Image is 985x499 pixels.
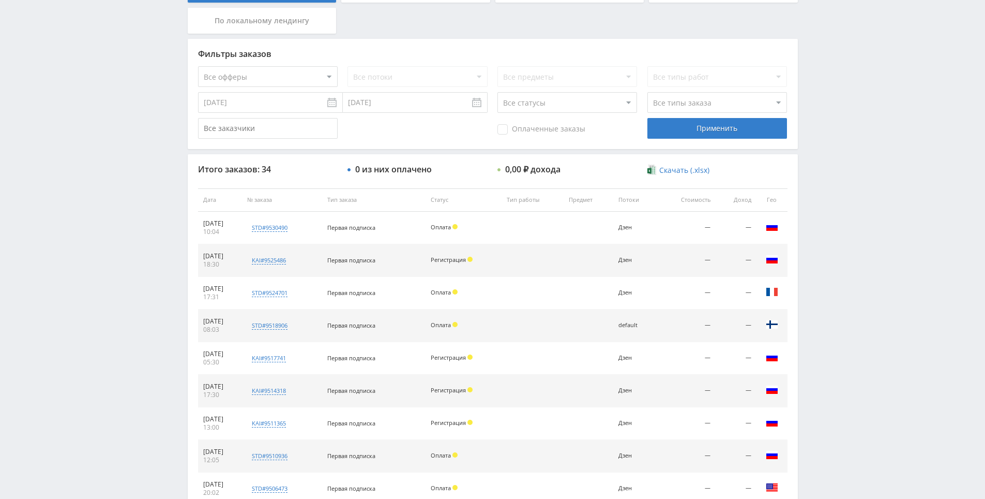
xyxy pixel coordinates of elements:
th: Потоки [613,188,658,212]
img: rus.png [766,351,778,363]
div: [DATE] [203,350,237,358]
a: Скачать (.xlsx) [647,165,709,175]
img: usa.png [766,481,778,494]
img: rus.png [766,416,778,429]
span: Первая подписка [327,452,375,460]
div: [DATE] [203,219,237,228]
span: Первая подписка [327,354,375,362]
span: Регистрация [431,354,466,361]
td: — [716,212,756,244]
div: [DATE] [203,252,237,260]
span: Холд [452,452,458,458]
div: Фильтры заказов [198,49,787,58]
div: 20:02 [203,489,237,497]
th: Тип работы [502,188,564,212]
span: Холд [452,485,458,490]
span: Первая подписка [327,224,375,231]
td: — [716,342,756,375]
td: — [716,440,756,473]
div: 12:05 [203,456,237,464]
div: 17:30 [203,391,237,399]
td: — [658,440,716,473]
div: Дзен [618,224,653,231]
th: Предмет [564,188,613,212]
span: Холд [452,322,458,327]
span: Регистрация [431,256,466,263]
th: Дата [198,188,243,212]
span: Холд [452,224,458,229]
div: std#9518906 [252,321,287,330]
div: std#9506473 [252,485,287,493]
img: fra.png [766,286,778,298]
td: — [716,407,756,440]
img: rus.png [766,253,778,266]
td: — [658,277,716,310]
div: [DATE] [203,480,237,489]
span: Первая подписка [327,256,375,264]
div: std#9524701 [252,289,287,297]
div: Применить [647,118,787,139]
div: std#9510936 [252,452,287,460]
span: Холд [467,420,473,425]
div: Дзен [618,289,653,296]
div: 17:31 [203,293,237,301]
img: rus.png [766,221,778,233]
div: [DATE] [203,448,237,456]
img: xlsx [647,165,656,175]
th: Стоимость [658,188,716,212]
span: Регистрация [431,419,466,427]
img: rus.png [766,384,778,396]
div: 05:30 [203,358,237,366]
td: — [658,244,716,277]
td: — [658,407,716,440]
td: — [716,244,756,277]
div: std#9530490 [252,224,287,232]
div: [DATE] [203,383,237,391]
div: [DATE] [203,415,237,423]
span: Оплата [431,484,451,492]
span: Оплата [431,288,451,296]
span: Оплаченные заказы [497,124,585,135]
th: Доход [716,188,756,212]
td: — [658,212,716,244]
div: kai#9514318 [252,387,286,395]
span: Холд [467,387,473,392]
span: Скачать (.xlsx) [659,166,709,174]
div: Дзен [618,420,653,427]
input: Все заказчики [198,118,338,139]
td: — [658,342,716,375]
div: kai#9525486 [252,256,286,265]
td: — [716,277,756,310]
div: 10:04 [203,228,237,236]
img: rus.png [766,449,778,461]
span: Первая подписка [327,419,375,427]
div: Итого заказов: 34 [198,165,338,174]
th: № заказа [242,188,322,212]
div: [DATE] [203,285,237,293]
div: Дзен [618,257,653,263]
div: kai#9517741 [252,354,286,362]
div: kai#9511365 [252,419,286,428]
span: Первая подписка [327,387,375,394]
div: Дзен [618,355,653,361]
span: Холд [467,355,473,360]
th: Статус [426,188,501,212]
span: Оплата [431,223,451,231]
th: Тип заказа [322,188,426,212]
div: 0 из них оплачено [355,165,432,174]
img: fin.png [766,318,778,331]
td: — [658,375,716,407]
span: Первая подписка [327,321,375,329]
div: 18:30 [203,260,237,269]
td: — [716,375,756,407]
td: — [716,310,756,342]
div: 0,00 ₽ дохода [505,165,560,174]
td: — [658,310,716,342]
span: Первая подписка [327,289,375,297]
div: 13:00 [203,423,237,432]
span: Оплата [431,451,451,459]
span: Оплата [431,321,451,329]
div: Дзен [618,452,653,459]
span: Первая подписка [327,485,375,492]
span: Холд [452,289,458,295]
